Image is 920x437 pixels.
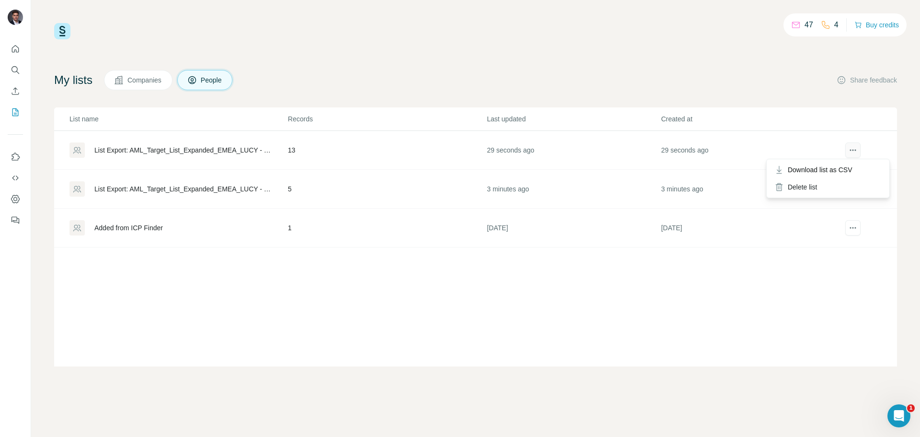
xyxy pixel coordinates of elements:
[94,184,272,194] div: List Export: AML_Target_List_Expanded_EMEA_LUCY - [DATE] 08:03
[8,10,23,25] img: Avatar
[8,148,23,165] button: Use Surfe on LinkedIn
[788,165,852,175] span: Download list as CSV
[486,131,660,170] td: 29 seconds ago
[487,114,660,124] p: Last updated
[288,114,486,124] p: Records
[287,170,486,209] td: 5
[8,40,23,58] button: Quick start
[94,223,163,233] div: Added from ICP Finder
[8,212,23,229] button: Feedback
[54,72,92,88] h4: My lists
[69,114,287,124] p: List name
[94,145,272,155] div: List Export: AML_Target_List_Expanded_EMEA_LUCY - [DATE] 08:06
[661,170,835,209] td: 3 minutes ago
[887,404,910,427] iframe: Intercom live chat
[486,170,660,209] td: 3 minutes ago
[769,178,887,196] div: Delete list
[287,131,486,170] td: 13
[805,19,813,31] p: 47
[661,131,835,170] td: 29 seconds ago
[287,209,486,248] td: 1
[8,83,23,100] button: Enrich CSV
[845,220,861,236] button: actions
[8,104,23,121] button: My lists
[8,61,23,79] button: Search
[907,404,915,412] span: 1
[486,209,660,248] td: [DATE]
[661,209,835,248] td: [DATE]
[201,75,223,85] span: People
[854,18,899,32] button: Buy credits
[54,23,70,39] img: Surfe Logo
[845,142,861,158] button: actions
[837,75,897,85] button: Share feedback
[127,75,162,85] span: Companies
[834,19,839,31] p: 4
[661,114,834,124] p: Created at
[8,190,23,208] button: Dashboard
[8,169,23,187] button: Use Surfe API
